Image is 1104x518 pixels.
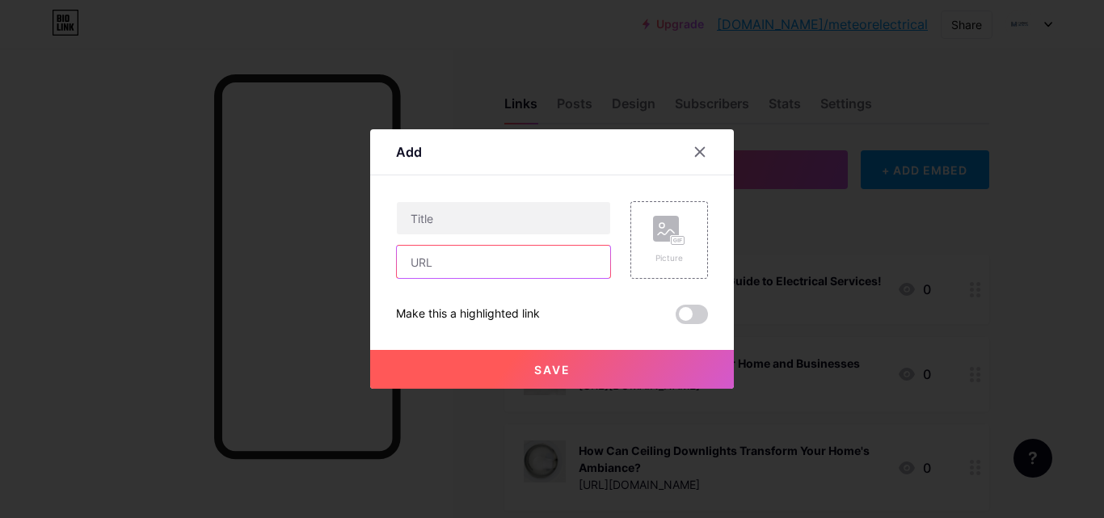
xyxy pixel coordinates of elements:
input: URL [397,246,610,278]
button: Save [370,350,734,389]
div: Picture [653,252,685,264]
input: Title [397,202,610,234]
div: Make this a highlighted link [396,305,540,324]
span: Save [534,363,571,377]
div: Add [396,142,422,162]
